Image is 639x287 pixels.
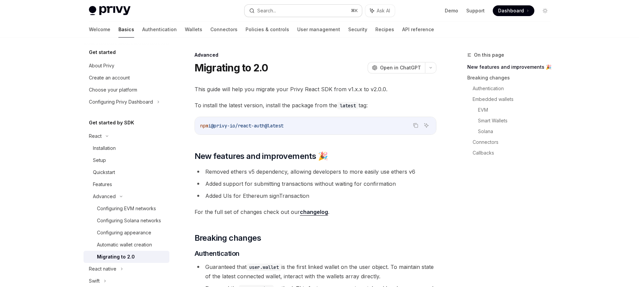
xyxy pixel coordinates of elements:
a: Automatic wallet creation [84,239,169,251]
span: Ask AI [377,7,390,14]
span: i [208,123,211,129]
span: Authentication [195,249,239,258]
a: Connectors [473,137,556,148]
div: Configuring EVM networks [97,205,156,213]
a: Setup [84,154,169,166]
a: Choose your platform [84,84,169,96]
span: Breaking changes [195,233,261,243]
li: Added UIs for Ethereum signTransaction [195,191,436,200]
li: Removed ethers v5 dependency, allowing developers to more easily use ethers v6 [195,167,436,176]
a: EVM [478,105,556,115]
button: Open in ChatGPT [368,62,425,73]
h5: Get started [89,48,116,56]
a: Callbacks [473,148,556,158]
code: latest [337,102,359,109]
a: Wallets [185,21,202,38]
code: user.wallet [247,264,281,271]
div: Configuring Privy Dashboard [89,98,153,106]
li: Added support for submitting transactions without waiting for confirmation [195,179,436,188]
a: Welcome [89,21,110,38]
a: Policies & controls [246,21,289,38]
img: light logo [89,6,130,15]
a: Features [84,178,169,190]
a: Create an account [84,72,169,84]
div: Search... [257,7,276,15]
a: Security [348,21,367,38]
a: Smart Wallets [478,115,556,126]
button: Ask AI [422,121,431,130]
div: Choose your platform [89,86,137,94]
div: Installation [93,144,116,152]
a: changelog [300,209,328,216]
span: This guide will help you migrate your Privy React SDK from v1.x.x to v2.0.0. [195,84,436,94]
a: Recipes [375,21,394,38]
a: Support [466,7,485,14]
span: npm [200,123,208,129]
div: Advanced [93,192,116,200]
a: Configuring appearance [84,227,169,239]
a: Breaking changes [467,72,556,83]
div: Swift [89,277,100,285]
span: @privy-io/react-auth@latest [211,123,283,129]
a: User management [297,21,340,38]
div: React [89,132,102,140]
div: Features [93,180,112,188]
button: Ask AI [365,5,395,17]
h5: Get started by SDK [89,119,134,127]
a: API reference [402,21,434,38]
a: Installation [84,142,169,154]
span: Open in ChatGPT [380,64,421,71]
div: Automatic wallet creation [97,241,152,249]
div: Create an account [89,74,130,82]
span: Guaranteed that is the first linked wallet on the user object. To maintain state of the latest co... [205,264,434,280]
span: New features and improvements 🎉 [195,151,328,162]
span: Dashboard [498,7,524,14]
span: For the full set of changes check out our . [195,207,436,217]
a: Demo [445,7,458,14]
a: Connectors [210,21,237,38]
a: Quickstart [84,166,169,178]
a: Basics [118,21,134,38]
button: Copy the contents from the code block [411,121,420,130]
h1: Migrating to 2.0 [195,62,268,74]
a: Configuring Solana networks [84,215,169,227]
div: Setup [93,156,106,164]
a: Migrating to 2.0 [84,251,169,263]
button: Toggle dark mode [540,5,550,16]
div: Configuring Solana networks [97,217,161,225]
span: On this page [474,51,504,59]
div: Configuring appearance [97,229,151,237]
a: Authentication [473,83,556,94]
a: Embedded wallets [473,94,556,105]
a: New features and improvements 🎉 [467,62,556,72]
div: About Privy [89,62,114,70]
span: ⌘ K [351,8,358,13]
div: Quickstart [93,168,115,176]
div: Migrating to 2.0 [97,253,135,261]
a: About Privy [84,60,169,72]
div: React native [89,265,116,273]
a: Dashboard [493,5,534,16]
span: To install the latest version, install the package from the tag: [195,101,436,110]
div: Advanced [195,52,436,58]
a: Authentication [142,21,177,38]
a: Configuring EVM networks [84,203,169,215]
a: Solana [478,126,556,137]
button: Search...⌘K [245,5,362,17]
